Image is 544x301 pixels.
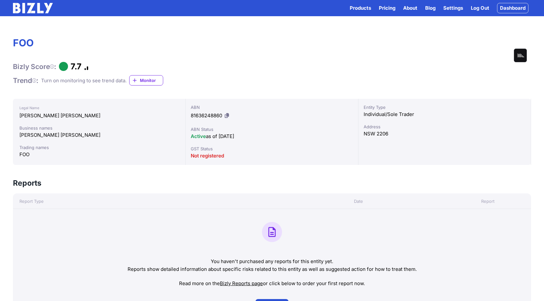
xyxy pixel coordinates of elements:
div: FOO [19,151,179,158]
a: Settings [443,4,463,12]
span: Not registered [191,153,224,159]
a: Bizly Reports page [220,280,263,286]
a: About [403,4,417,12]
div: Report [445,198,531,204]
a: Pricing [379,4,395,12]
div: as of [DATE] [191,133,353,140]
p: You haven't purchased any reports for this entity yet. [18,258,526,265]
a: Blog [425,4,436,12]
div: NSW 2206 [364,130,526,138]
span: 81636248860 [191,112,222,119]
div: Business names [19,125,179,131]
div: Legal Name [19,104,179,112]
div: Entity Type [364,104,526,110]
div: GST Status [191,145,353,152]
div: Date [272,198,445,204]
h1: Trend : [13,76,39,85]
div: ABN [191,104,353,110]
span: Monitor [140,77,163,84]
a: Dashboard [497,3,528,13]
div: Trading names [19,144,179,151]
span: Active [191,133,206,139]
h3: Reports [13,178,41,188]
p: Reports show detailed information about specific risks related to this entity as well as suggeste... [18,265,526,273]
button: Products [350,4,371,12]
h1: FOO [13,37,531,49]
div: Address [364,123,526,130]
div: [PERSON_NAME] [PERSON_NAME] [19,112,179,120]
p: Read more on the or click below to order your first report now. [18,280,526,287]
div: Turn on monitoring to see trend data. [41,77,127,85]
div: Report Type [13,198,272,204]
div: ABN Status [191,126,353,133]
div: Individual/Sole Trader [364,110,526,118]
a: Monitor [129,75,163,86]
h1: Bizly Score : [13,62,56,71]
h1: 7.7 [71,62,82,71]
a: Log Out [471,4,489,12]
div: [PERSON_NAME] [PERSON_NAME] [19,131,179,139]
